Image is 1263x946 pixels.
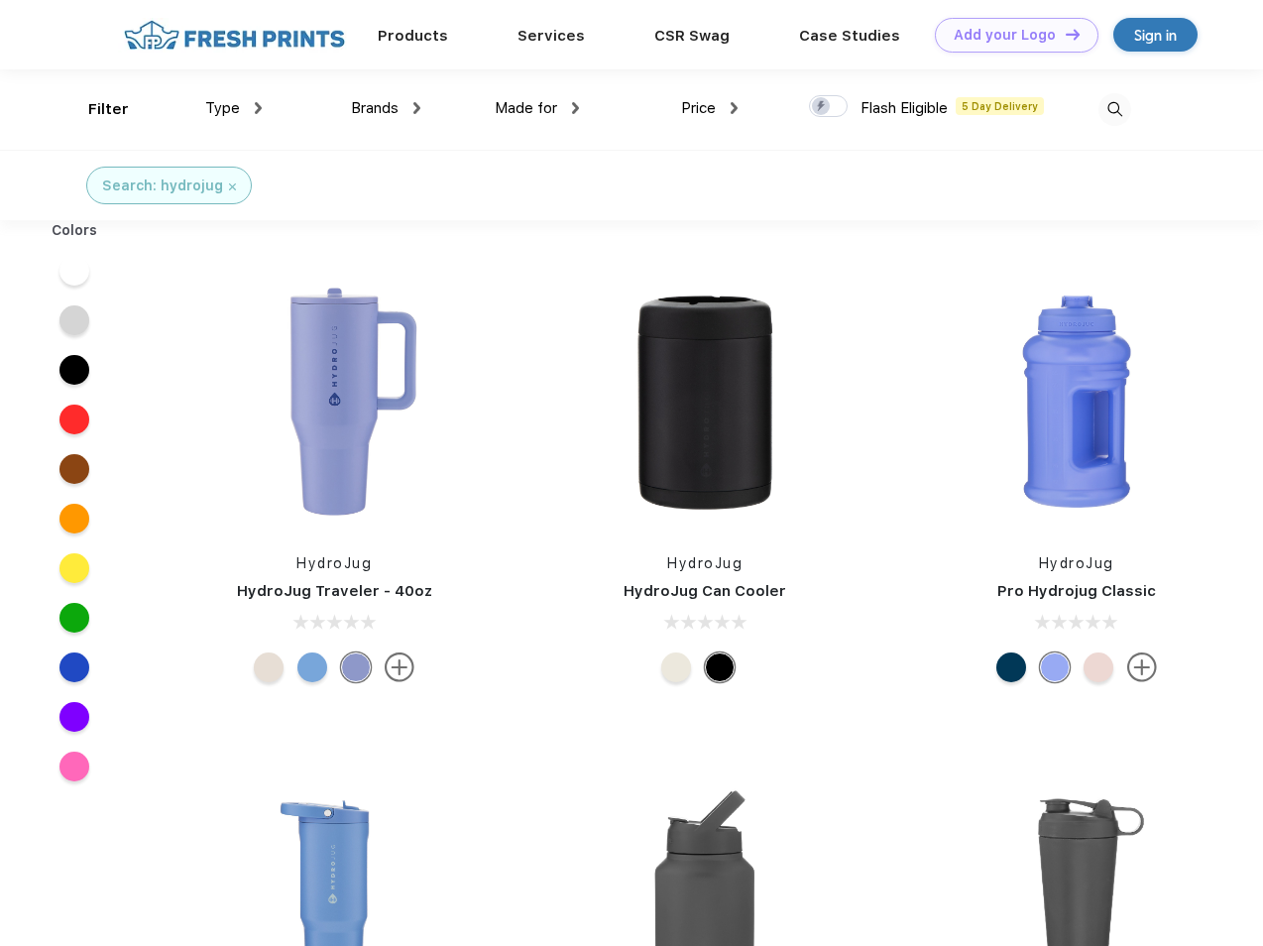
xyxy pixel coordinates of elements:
img: func=resize&h=266 [945,270,1208,533]
div: Navy [996,652,1026,682]
div: Riptide [297,652,327,682]
img: dropdown.png [731,102,738,114]
span: Type [205,99,240,117]
div: Cream [254,652,284,682]
div: Cream [661,652,691,682]
a: HydroJug [667,555,743,571]
div: Colors [37,220,113,241]
a: Products [378,27,448,45]
span: Brands [351,99,399,117]
div: Hyper Blue [1040,652,1070,682]
a: HydroJug Can Cooler [624,582,786,600]
div: Filter [88,98,129,121]
img: filter_cancel.svg [229,183,236,190]
img: desktop_search.svg [1098,93,1131,126]
a: HydroJug Traveler - 40oz [237,582,432,600]
div: Search: hydrojug [102,176,223,196]
img: more.svg [385,652,414,682]
div: Peri [341,652,371,682]
img: dropdown.png [255,102,262,114]
span: Flash Eligible [861,99,948,117]
a: Pro Hydrojug Classic [997,582,1156,600]
span: Price [681,99,716,117]
img: more.svg [1127,652,1157,682]
div: Pink Sand [1084,652,1113,682]
img: DT [1066,29,1080,40]
span: Made for [495,99,557,117]
div: Black [705,652,735,682]
img: func=resize&h=266 [573,270,837,533]
div: Sign in [1134,24,1177,47]
img: fo%20logo%202.webp [118,18,351,53]
div: Add your Logo [954,27,1056,44]
img: func=resize&h=266 [202,270,466,533]
a: HydroJug [296,555,372,571]
a: HydroJug [1039,555,1114,571]
img: dropdown.png [413,102,420,114]
a: Sign in [1113,18,1198,52]
span: 5 Day Delivery [956,97,1044,115]
img: dropdown.png [572,102,579,114]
